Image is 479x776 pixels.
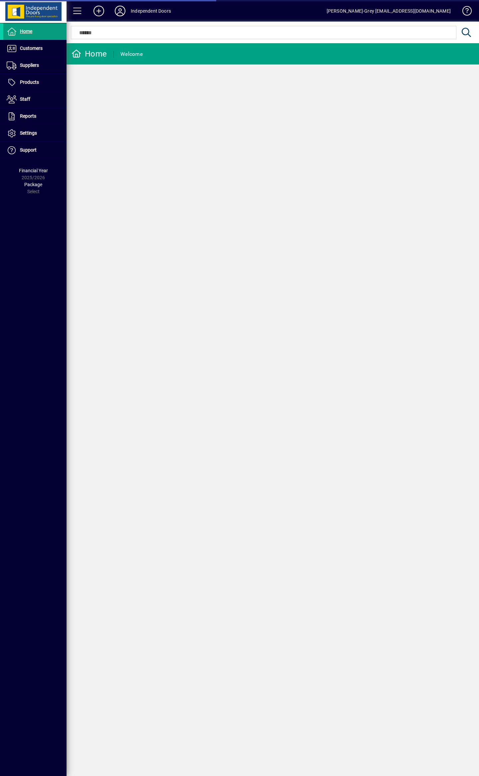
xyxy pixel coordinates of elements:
[20,147,37,153] span: Support
[3,125,67,142] a: Settings
[3,108,67,125] a: Reports
[20,113,36,119] span: Reports
[20,130,37,136] span: Settings
[327,6,451,16] div: [PERSON_NAME]-Grey [EMAIL_ADDRESS][DOMAIN_NAME]
[88,5,109,17] button: Add
[20,79,39,85] span: Products
[3,40,67,57] a: Customers
[131,6,171,16] div: Independent Doors
[20,46,43,51] span: Customers
[109,5,131,17] button: Profile
[3,91,67,108] a: Staff
[20,29,32,34] span: Home
[19,168,48,173] span: Financial Year
[457,1,471,23] a: Knowledge Base
[20,63,39,68] span: Suppliers
[72,49,107,59] div: Home
[3,74,67,91] a: Products
[20,96,30,102] span: Staff
[24,182,42,187] span: Package
[120,49,143,60] div: Welcome
[3,57,67,74] a: Suppliers
[3,142,67,159] a: Support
